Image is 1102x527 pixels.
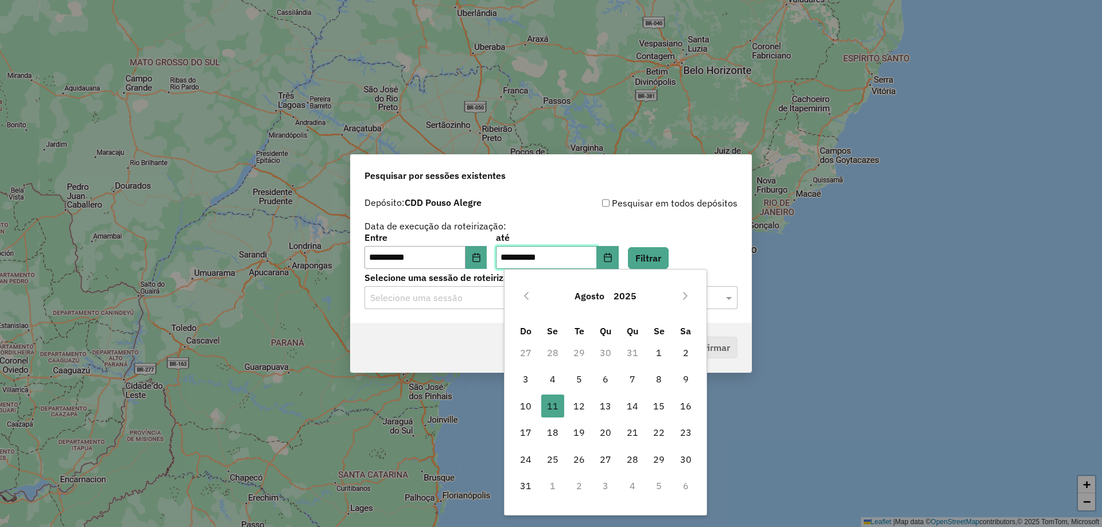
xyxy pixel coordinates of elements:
span: 9 [674,368,697,391]
td: 15 [646,393,672,419]
td: 24 [513,446,539,472]
td: 6 [592,366,619,392]
td: 16 [672,393,699,419]
span: 16 [674,395,697,417]
button: Choose Date [465,246,487,269]
span: 12 [568,395,591,417]
td: 27 [513,339,539,366]
span: 30 [674,448,697,471]
span: 24 [514,448,537,471]
label: Entre [364,231,487,244]
td: 25 [540,446,566,472]
td: 13 [592,393,619,419]
div: Choose Date [504,269,707,515]
span: 3 [514,368,537,391]
span: 19 [568,421,591,444]
td: 30 [672,446,699,472]
td: 26 [566,446,592,472]
td: 2 [672,339,699,366]
td: 31 [619,339,646,366]
td: 29 [566,339,592,366]
td: 11 [540,393,566,419]
label: até [496,231,618,244]
td: 28 [619,446,646,472]
td: 29 [646,446,672,472]
span: 20 [594,421,617,444]
td: 7 [619,366,646,392]
button: Choose Month [570,282,609,310]
span: 2 [674,341,697,364]
button: Next Month [676,287,694,305]
td: 21 [619,419,646,446]
td: 23 [672,419,699,446]
td: 9 [672,366,699,392]
td: 10 [513,393,539,419]
td: 27 [592,446,619,472]
span: 8 [647,368,670,391]
td: 14 [619,393,646,419]
span: 31 [514,474,537,497]
div: Pesquisar em todos depósitos [551,196,738,210]
td: 30 [592,339,619,366]
td: 20 [592,419,619,446]
span: Do [520,325,531,337]
td: 28 [540,339,566,366]
span: 29 [647,448,670,471]
td: 3 [513,366,539,392]
span: 7 [621,368,644,391]
span: 22 [647,421,670,444]
label: Data de execução da roteirização: [364,219,506,233]
button: Choose Year [609,282,641,310]
label: Depósito: [364,196,482,209]
td: 2 [566,473,592,499]
span: 4 [541,368,564,391]
span: Pesquisar por sessões existentes [364,169,506,182]
span: 27 [594,448,617,471]
span: 6 [594,368,617,391]
td: 8 [646,366,672,392]
span: 1 [647,341,670,364]
td: 31 [513,473,539,499]
td: 5 [566,366,592,392]
td: 12 [566,393,592,419]
span: 15 [647,395,670,417]
span: Qu [627,325,638,337]
td: 17 [513,419,539,446]
span: 10 [514,395,537,417]
td: 1 [646,339,672,366]
span: Qu [600,325,611,337]
label: Selecione uma sessão de roteirização: [364,271,738,284]
span: Te [575,325,584,337]
td: 5 [646,473,672,499]
td: 19 [566,419,592,446]
td: 4 [619,473,646,499]
span: 14 [621,395,644,417]
span: 17 [514,421,537,444]
button: Filtrar [628,247,669,269]
strong: CDD Pouso Alegre [405,197,482,208]
span: 25 [541,448,564,471]
span: Se [654,325,665,337]
span: 13 [594,395,617,417]
span: 5 [568,368,591,391]
span: 26 [568,448,591,471]
td: 4 [540,366,566,392]
span: Sa [680,325,691,337]
span: 23 [674,421,697,444]
td: 6 [672,473,699,499]
span: 18 [541,421,564,444]
td: 18 [540,419,566,446]
button: Choose Date [597,246,619,269]
button: Previous Month [517,287,536,305]
td: 22 [646,419,672,446]
span: 11 [541,395,564,417]
td: 3 [592,473,619,499]
span: 21 [621,421,644,444]
td: 1 [540,473,566,499]
span: 28 [621,448,644,471]
span: Se [547,325,558,337]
